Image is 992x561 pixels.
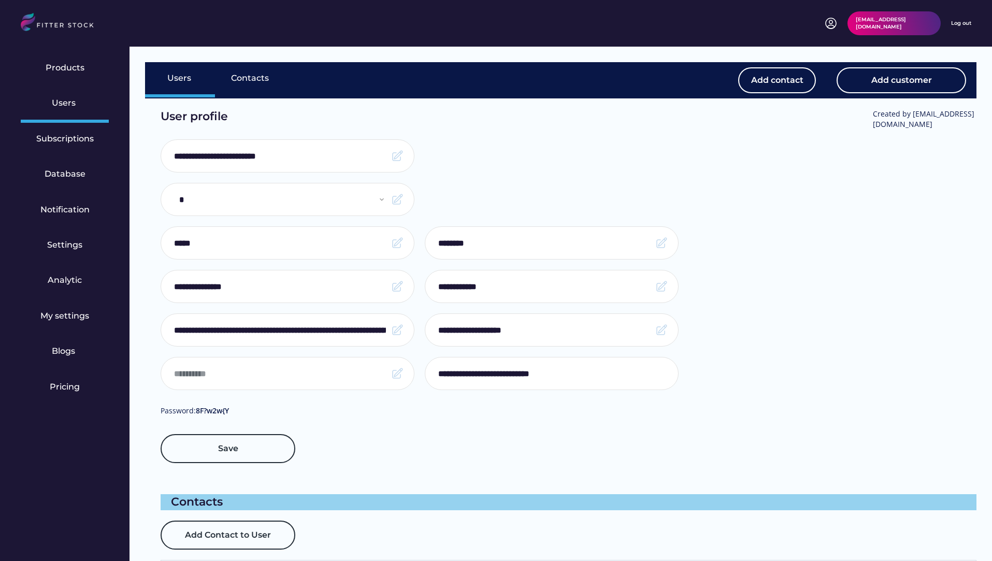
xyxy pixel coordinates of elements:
[951,20,971,27] div: Log out
[46,62,84,74] div: Products
[655,324,668,336] img: Frame.svg
[40,204,90,215] div: Notification
[196,406,229,415] strong: 8F?w2w{Y
[48,275,82,286] div: Analytic
[161,494,976,510] div: Contacts
[50,381,80,393] div: Pricing
[873,109,976,129] div: Created by [EMAIL_ADDRESS][DOMAIN_NAME]
[391,367,404,380] img: Frame.svg
[161,521,295,550] button: Add Contact to User
[47,239,82,251] div: Settings
[161,406,976,419] div: Password:
[391,237,404,249] img: Frame.svg
[391,280,404,293] img: Frame.svg
[231,73,269,84] div: Contacts
[161,109,873,125] div: User profile
[40,310,89,322] div: My settings
[167,73,193,84] div: Users
[21,13,103,34] img: LOGO.svg
[36,133,94,145] div: Subscriptions
[932,473,984,521] iframe: chat widget
[825,17,837,30] img: profile-circle.svg
[161,434,295,463] button: Save
[52,346,78,357] div: Blogs
[655,237,668,249] img: Frame.svg
[948,520,982,551] iframe: chat widget
[45,168,85,180] div: Database
[391,193,404,206] img: Frame.svg
[856,16,932,31] div: [EMAIL_ADDRESS][DOMAIN_NAME]
[52,97,78,109] div: Users
[391,150,404,162] img: Frame.svg
[391,324,404,336] img: Frame.svg
[655,280,668,293] img: Frame.svg
[738,67,816,93] button: Add contact
[837,67,966,93] button: Add customer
